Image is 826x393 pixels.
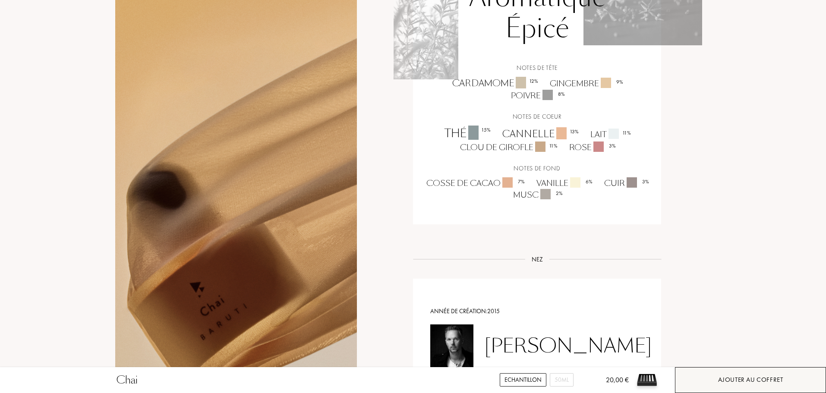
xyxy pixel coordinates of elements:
div: Année de création: 2015 [430,307,644,316]
div: Rose [563,141,621,153]
div: Chai [117,372,138,388]
img: Spyros Drosopoulos Sommelier du Parfum [430,324,473,368]
div: Clou de girofle [454,141,563,153]
div: 15 % [481,126,491,134]
div: 11 % [622,129,631,137]
div: 3 % [642,178,649,185]
div: 9 % [616,78,623,86]
div: 13 % [570,128,579,135]
div: Notes de fond [419,164,655,173]
div: 20,00 € [592,375,629,393]
img: sample box sommelier du parfum [634,367,660,393]
div: Notes de coeur [419,112,655,121]
div: 6 % [586,178,593,185]
div: 12 % [529,77,538,85]
div: Lait [584,129,636,140]
div: Cannelle [496,127,584,141]
div: Notes de tête [419,63,655,72]
div: 2 % [556,189,563,197]
div: 7 % [518,178,525,185]
div: Echantillon [500,373,546,387]
div: Ajouter au coffret [718,375,783,385]
div: Musc [507,189,568,201]
div: Cardamome [446,77,543,90]
div: 50mL [550,373,574,387]
div: 11 % [549,142,558,150]
div: Cuir [598,177,654,189]
div: Gingembre [543,78,628,89]
div: 8 % [558,90,565,98]
div: Poivre [504,90,570,101]
div: Thé [438,126,496,142]
div: [PERSON_NAME] [484,335,652,358]
div: 3 % [609,142,616,150]
div: Vanille [530,177,598,189]
div: Cosse de cacao [420,177,530,189]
